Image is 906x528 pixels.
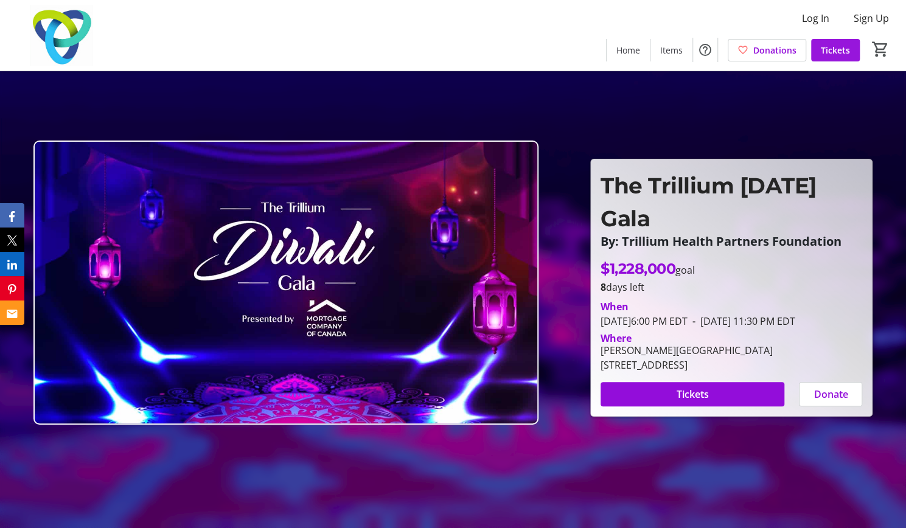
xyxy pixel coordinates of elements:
[607,39,650,61] a: Home
[844,9,899,28] button: Sign Up
[601,260,675,277] span: $1,228,000
[601,258,695,280] p: goal
[688,314,700,328] span: -
[616,44,640,57] span: Home
[601,314,688,328] span: [DATE] 6:00 PM EDT
[601,169,862,235] p: The Trillium [DATE] Gala
[601,280,606,294] span: 8
[811,39,860,61] a: Tickets
[688,314,795,328] span: [DATE] 11:30 PM EDT
[660,44,683,57] span: Items
[601,299,629,314] div: When
[677,387,709,401] span: Tickets
[601,280,862,294] p: days left
[601,343,773,358] div: [PERSON_NAME][GEOGRAPHIC_DATA]
[7,5,116,66] img: Trillium Health Partners Foundation's Logo
[869,38,891,60] button: Cart
[814,387,848,401] span: Donate
[650,39,692,61] a: Items
[601,358,773,372] div: [STREET_ADDRESS]
[821,44,850,57] span: Tickets
[693,38,717,62] button: Help
[753,44,796,57] span: Donations
[802,11,829,26] span: Log In
[33,141,539,425] img: Campaign CTA Media Photo
[792,9,839,28] button: Log In
[728,39,806,61] a: Donations
[799,382,862,406] button: Donate
[601,333,632,343] div: Where
[854,11,889,26] span: Sign Up
[601,382,784,406] button: Tickets
[601,235,862,248] p: By: Trillium Health Partners Foundation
